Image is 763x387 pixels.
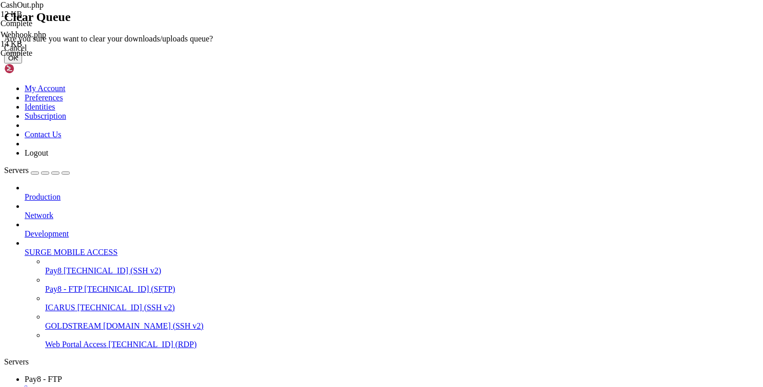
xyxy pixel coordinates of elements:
[1,49,103,58] div: Complete
[1,10,103,19] div: 12 KB
[1,1,44,9] span: CashOut.php
[1,30,46,39] span: Webhook.php
[1,39,103,49] div: 14 KB
[1,1,103,19] span: CashOut.php
[1,30,103,49] span: Webhook.php
[1,19,103,28] div: Complete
